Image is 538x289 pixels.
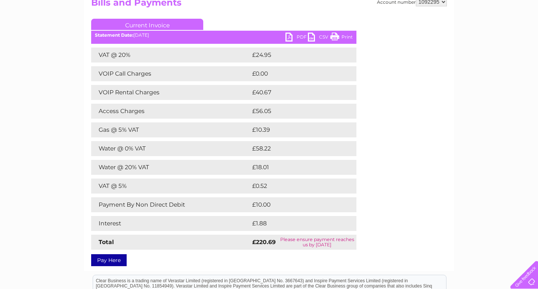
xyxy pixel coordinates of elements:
td: £10.00 [250,197,341,212]
td: £24.95 [250,48,341,63]
a: PDF [285,33,308,43]
img: logo.png [19,19,57,42]
strong: £220.69 [252,238,276,246]
a: Contact [488,32,507,37]
td: VOIP Call Charges [91,66,250,81]
td: VAT @ 20% [91,48,250,63]
td: Water @ 0% VAT [91,141,250,156]
td: £58.22 [250,141,341,156]
a: Current Invoice [91,19,203,30]
td: Interest [91,216,250,231]
td: £0.52 [250,179,339,194]
div: Clear Business is a trading name of Verastar Limited (registered in [GEOGRAPHIC_DATA] No. 3667643... [93,4,446,36]
a: 0333 014 3131 [397,4,449,13]
a: Blog [473,32,484,37]
a: Pay Here [91,254,127,266]
td: Water @ 20% VAT [91,160,250,175]
b: Statement Date: [95,32,133,38]
a: Telecoms [446,32,469,37]
strong: Total [99,238,114,246]
td: Payment By Non Direct Debit [91,197,250,212]
a: Energy [425,32,442,37]
a: Water [406,32,421,37]
td: £56.05 [250,104,341,119]
td: £18.01 [250,160,340,175]
td: VOIP Rental Charges [91,85,250,100]
a: CSV [308,33,330,43]
td: £40.67 [250,85,341,100]
td: Access Charges [91,104,250,119]
td: £0.00 [250,66,339,81]
td: £1.88 [250,216,338,231]
td: £10.39 [250,122,341,137]
td: Please ensure payment reaches us by [DATE] [278,235,356,250]
a: Log out [513,32,531,37]
td: Gas @ 5% VAT [91,122,250,137]
a: Print [330,33,353,43]
div: [DATE] [91,33,356,38]
td: VAT @ 5% [91,179,250,194]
